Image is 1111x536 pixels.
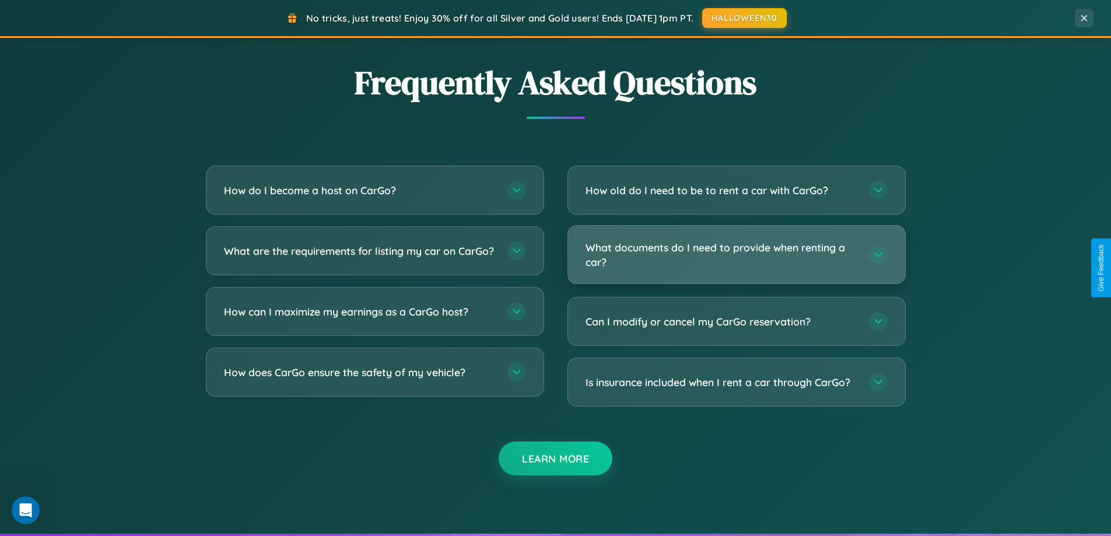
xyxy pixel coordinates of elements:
[206,60,906,105] h2: Frequently Asked Questions
[306,12,693,24] span: No tricks, just treats! Enjoy 30% off for all Silver and Gold users! Ends [DATE] 1pm PT.
[499,442,612,475] button: Learn More
[224,365,496,380] h3: How does CarGo ensure the safety of my vehicle?
[12,496,40,524] iframe: Intercom live chat
[1097,244,1105,292] div: Give Feedback
[702,8,787,28] button: HALLOWEEN30
[586,375,857,390] h3: Is insurance included when I rent a car through CarGo?
[586,240,857,269] h3: What documents do I need to provide when renting a car?
[224,244,496,258] h3: What are the requirements for listing my car on CarGo?
[224,304,496,319] h3: How can I maximize my earnings as a CarGo host?
[586,183,857,198] h3: How old do I need to be to rent a car with CarGo?
[224,183,496,198] h3: How do I become a host on CarGo?
[586,314,857,329] h3: Can I modify or cancel my CarGo reservation?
